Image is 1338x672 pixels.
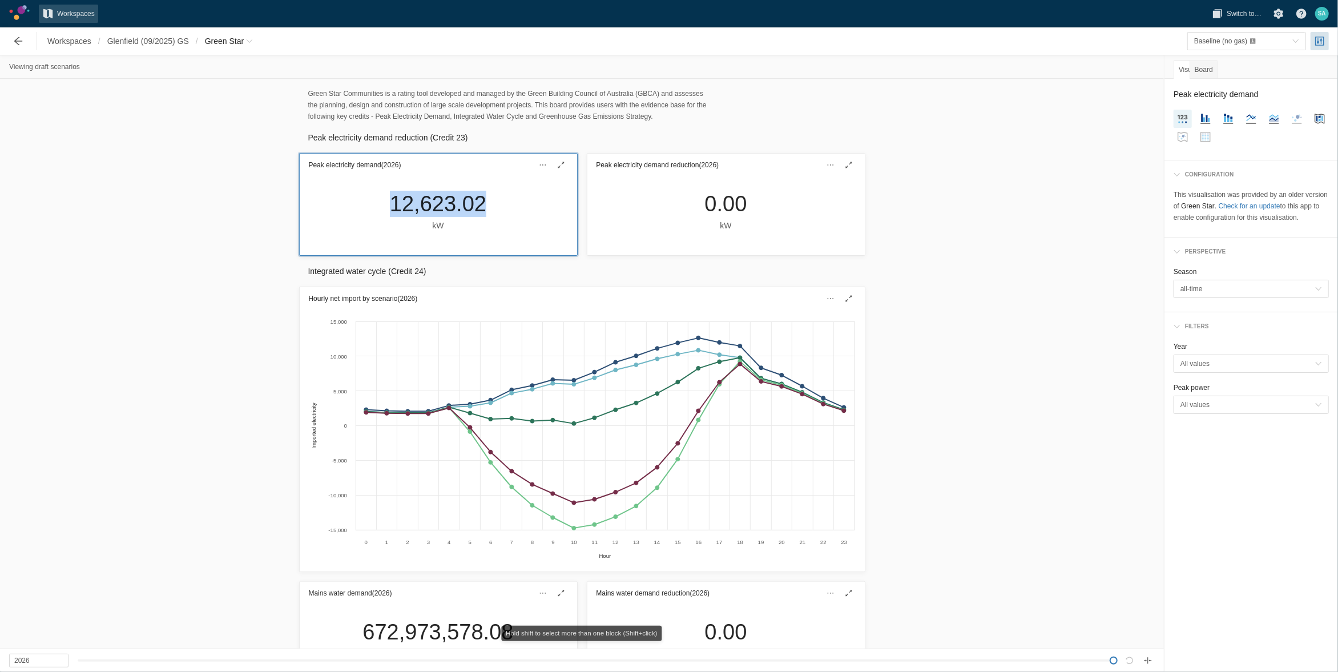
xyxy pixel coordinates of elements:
div: Mains water demand(2026) [300,582,577,605]
div: Filters [1180,321,1209,332]
span: to this app to enable configuration for this visualisation. [1174,202,1320,222]
div: SA [1315,7,1329,21]
div: kW [705,219,747,232]
div: Visualisation [1174,61,1222,79]
h2: Peak electricity demand [1174,88,1329,100]
h2: Integrated water cycle (Credit 24) [308,265,856,277]
div: Hourly net import by scenario(2026) [300,287,865,310]
span: Workspaces [47,35,91,47]
button: toggle menu [1174,280,1329,298]
div: Peak electricity demand(2026) [300,154,577,176]
div: 12,623.02 [390,191,486,217]
a: Workspaces [44,32,95,50]
div: 0.00 [705,619,747,645]
div: kW [390,219,486,232]
legend: Year [1174,341,1187,352]
button: Green Star [201,32,256,50]
h3: Hourly net import by scenario (2026) [309,293,418,304]
div: L [362,647,513,660]
a: Check for an update [1219,202,1280,210]
span: Workspaces [57,8,95,19]
strong: Green Star [1181,202,1215,210]
div: Perspective [1169,242,1333,261]
div: configuration [1180,170,1234,180]
button: toggle menu [1174,355,1329,373]
span: All values [1180,358,1315,369]
div: 0.00 [705,191,747,217]
span: This visualisation was provided by an older version of . [1174,191,1328,210]
div: Hold shift to select more than one block (Shift+click) [501,626,662,641]
div: Board [1190,61,1218,79]
button: toggle menu [1187,32,1306,50]
button: toggle menu [1174,396,1329,414]
h3: Peak electricity demand (2026) [309,159,401,171]
h3: Peak electricity demand reduction (2026) [597,159,719,171]
div: configuration [1169,165,1333,184]
nav: Breadcrumb [44,32,256,50]
div: Mains water demand reduction(2026) [587,582,865,605]
div: Viewing draft scenarios [9,60,80,74]
span: Switch to… [1227,8,1262,19]
a: Workspaces [39,5,98,23]
span: Baseline (no gas) [1194,37,1247,45]
label: Season [1174,268,1197,276]
div: L [705,647,747,660]
span: All values [1180,399,1315,411]
p: Green Star Communities is a rating tool developed and managed by the Green Building Council of Au... [308,88,708,122]
a: Glenfield (09/2025) GS [104,32,192,50]
h2: Peak electricity demand reduction (Credit 23) [308,131,856,144]
div: 672,973,578.08 [362,619,513,645]
span: all-time [1180,283,1315,295]
div: Peak electricity demand reduction(2026) [587,154,865,176]
legend: Peak power [1174,382,1210,393]
h3: Mains water demand (2026) [309,588,392,599]
button: Switch to… [1208,5,1265,23]
span: / [192,32,201,50]
div: Filters [1169,317,1333,336]
span: Green Star [205,35,244,47]
h3: Mains water demand reduction (2026) [597,588,710,599]
span: / [95,32,104,50]
div: Perspective [1180,247,1226,257]
span: Glenfield (09/2025) GS [107,35,189,47]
